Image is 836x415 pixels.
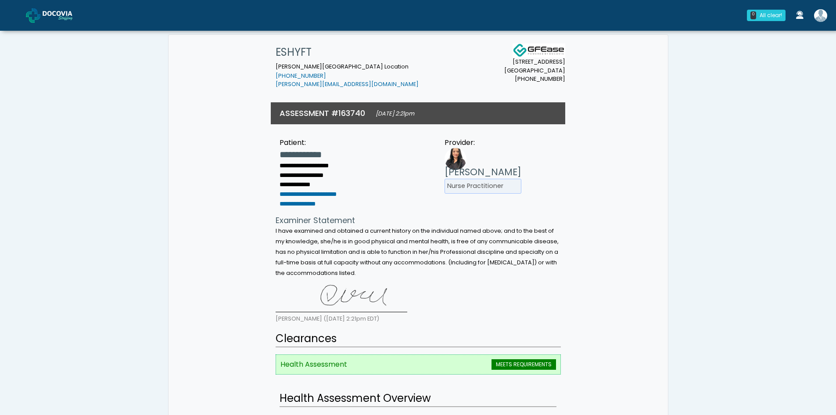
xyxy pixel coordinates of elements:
div: Patient: [280,137,337,148]
img: Docovia Staffing Logo [513,43,565,58]
span: MEETS REQUIREMENTS [492,359,556,370]
li: Health Assessment [276,354,561,375]
h2: Health Assessment Overview [280,390,556,407]
img: Docovia [43,11,86,20]
h1: ESHYFT [276,43,419,61]
li: Nurse Practitioner [445,179,521,194]
a: 0 All clear! [742,6,791,25]
div: Provider: [445,137,521,148]
small: [STREET_ADDRESS] [GEOGRAPHIC_DATA] [PHONE_NUMBER] [504,58,565,83]
h3: ASSESSMENT #163740 [280,108,365,119]
div: All clear! [760,11,782,19]
img: Docovia [26,8,40,23]
h4: Examiner Statement [276,216,561,225]
small: [PERSON_NAME] ([DATE] 2:21pm EDT) [276,315,379,322]
a: [PERSON_NAME][EMAIL_ADDRESS][DOMAIN_NAME] [276,80,419,88]
img: Provider image [445,148,466,170]
small: I have examined and obtained a current history on the individual named above; and to the best of ... [276,227,559,277]
a: [PHONE_NUMBER] [276,72,326,79]
h2: Clearances [276,331,561,347]
small: [PERSON_NAME][GEOGRAPHIC_DATA] Location [276,63,419,88]
div: 0 [750,11,756,19]
img: Shakerra Crippen [814,9,827,22]
h3: [PERSON_NAME] [445,166,521,179]
img: 9SAAAAABJRU5ErkJggg== [276,281,407,312]
a: Docovia [26,1,86,29]
small: [DATE] 2:21pm [376,110,414,117]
